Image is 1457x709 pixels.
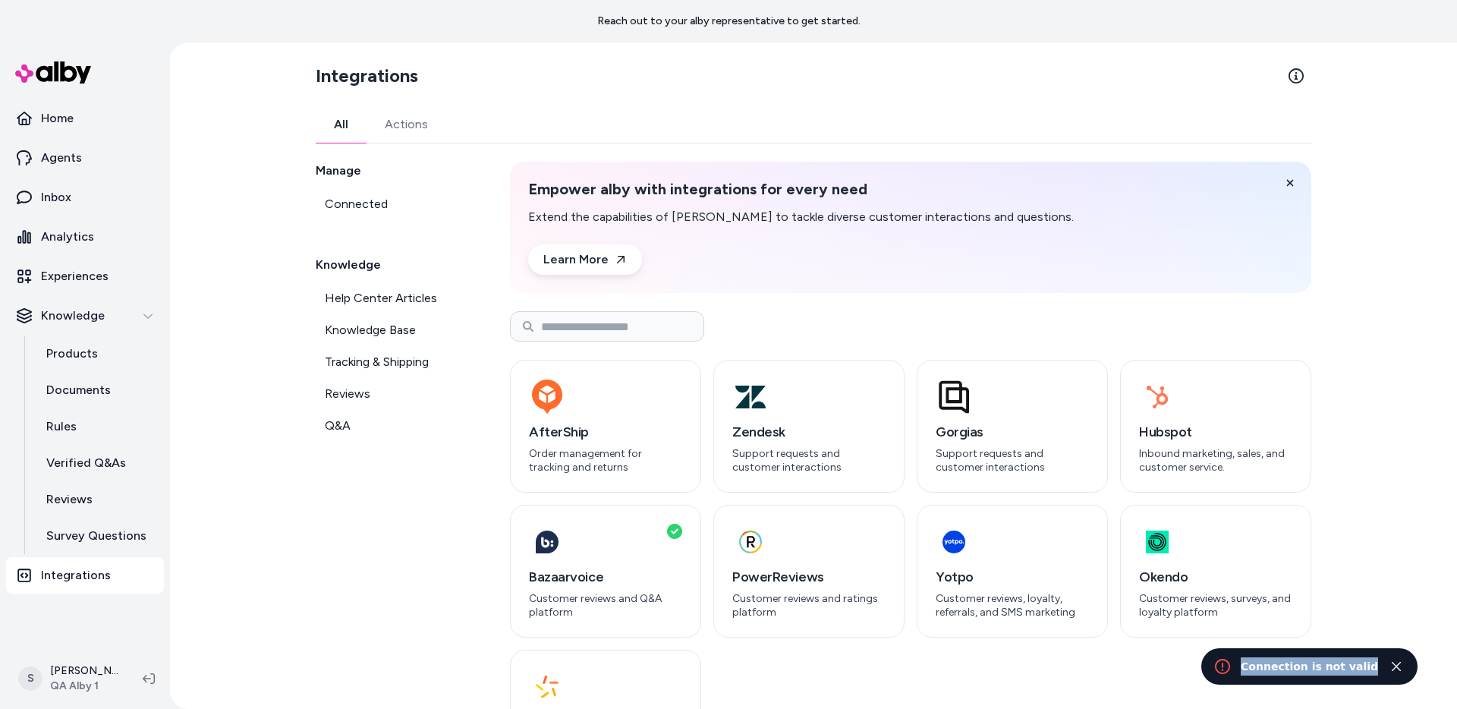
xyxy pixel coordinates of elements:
[6,557,164,594] a: Integrations
[6,179,164,216] a: Inbox
[528,180,1074,199] h2: Empower alby with integrations for every need
[732,566,886,588] h3: PowerReviews
[316,106,367,143] button: All
[18,666,42,691] span: S
[316,347,474,377] a: Tracking & Shipping
[713,360,905,493] button: ZendeskSupport requests and customer interactions
[46,345,98,363] p: Products
[325,321,416,339] span: Knowledge Base
[1139,566,1292,588] h3: Okendo
[1241,657,1378,676] div: Connection is not valid
[41,307,105,325] p: Knowledge
[31,481,164,518] a: Reviews
[936,566,1089,588] h3: Yotpo
[325,353,429,371] span: Tracking & Shipping
[31,408,164,445] a: Rules
[316,256,474,274] h2: Knowledge
[50,679,118,694] span: QA Alby 1
[1120,505,1311,638] button: OkendoCustomer reviews, surveys, and loyalty platform
[936,421,1089,443] h3: Gorgias
[6,219,164,255] a: Analytics
[325,289,437,307] span: Help Center Articles
[316,162,474,180] h2: Manage
[917,505,1108,638] button: YotpoCustomer reviews, loyalty, referrals, and SMS marketing
[41,188,71,206] p: Inbox
[1139,447,1292,474] p: Inbound marketing, sales, and customer service.
[325,417,351,435] span: Q&A
[316,411,474,441] a: Q&A
[31,336,164,372] a: Products
[1387,657,1405,676] button: Close toast
[316,64,418,88] h2: Integrations
[1139,592,1292,619] p: Customer reviews, surveys, and loyalty platform
[367,106,446,143] button: Actions
[917,360,1108,493] button: GorgiasSupport requests and customer interactions
[316,189,474,219] a: Connected
[41,109,74,128] p: Home
[6,298,164,334] button: Knowledge
[46,527,146,545] p: Survey Questions
[31,518,164,554] a: Survey Questions
[316,379,474,409] a: Reviews
[529,566,682,588] h3: Bazaarvoice
[528,244,642,275] a: Learn More
[6,140,164,176] a: Agents
[936,592,1089,619] p: Customer reviews, loyalty, referrals, and SMS marketing
[528,208,1074,226] p: Extend the capabilities of [PERSON_NAME] to tackle diverse customer interactions and questions.
[316,315,474,345] a: Knowledge Base
[46,381,111,399] p: Documents
[936,447,1089,474] p: Support requests and customer interactions
[597,14,861,29] p: Reach out to your alby representative to get started.
[31,445,164,481] a: Verified Q&As
[325,195,388,213] span: Connected
[732,447,886,474] p: Support requests and customer interactions
[529,592,682,619] p: Customer reviews and Q&A platform
[15,61,91,84] img: alby Logo
[510,360,701,493] button: AfterShipOrder management for tracking and returns
[50,663,118,679] p: [PERSON_NAME]
[9,654,131,703] button: S[PERSON_NAME]QA Alby 1
[41,228,94,246] p: Analytics
[41,149,82,167] p: Agents
[46,490,93,509] p: Reviews
[510,505,701,638] button: BazaarvoiceCustomer reviews and Q&A platform
[41,566,111,585] p: Integrations
[1139,421,1292,443] h3: Hubspot
[6,258,164,295] a: Experiences
[732,421,886,443] h3: Zendesk
[325,385,370,403] span: Reviews
[1120,360,1311,493] button: HubspotInbound marketing, sales, and customer service.
[713,505,905,638] button: PowerReviewsCustomer reviews and ratings platform
[41,267,109,285] p: Experiences
[46,454,126,472] p: Verified Q&As
[529,421,682,443] h3: AfterShip
[31,372,164,408] a: Documents
[316,283,474,314] a: Help Center Articles
[529,447,682,474] p: Order management for tracking and returns
[6,100,164,137] a: Home
[732,592,886,619] p: Customer reviews and ratings platform
[46,418,77,436] p: Rules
